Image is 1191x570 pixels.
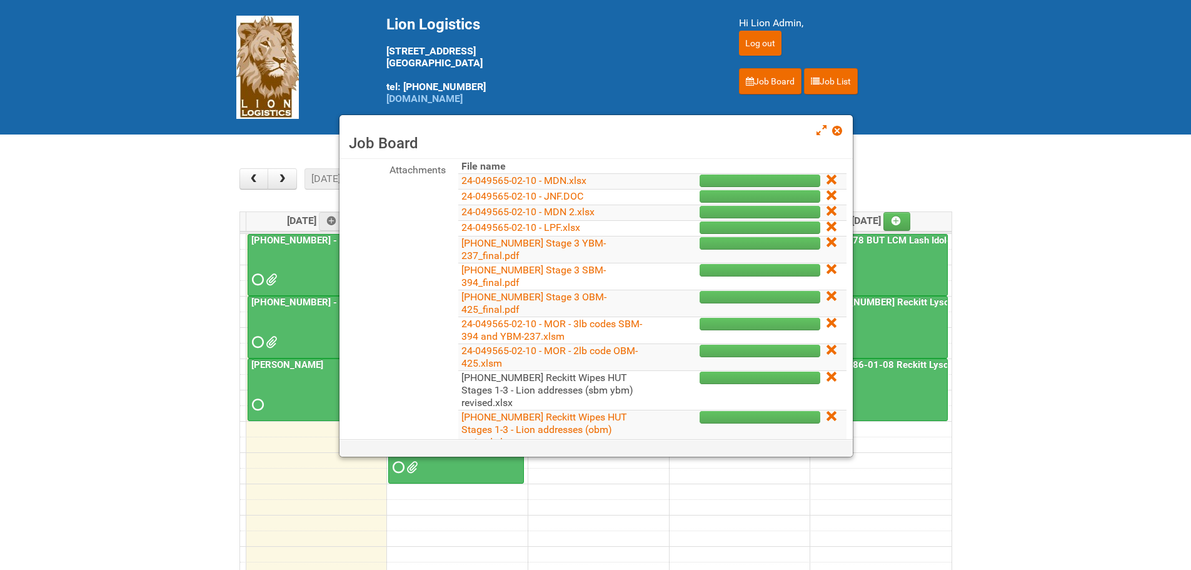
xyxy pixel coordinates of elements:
a: Job Board [739,68,802,94]
a: 25-011286-01-08 Reckitt Lysol Laundry Scented [813,359,1025,370]
a: [PHONE_NUMBER] Reckitt Wipes HUT Stages 1-3 - Lion addresses (obm) revised.xlsx [461,411,627,448]
span: [DATE] [852,215,911,226]
a: 24-049565-02-10 - LPF.xlsx [461,221,580,233]
th: File name [458,160,650,174]
a: 24-049565-02-10 - MDN.xlsx [461,175,586,186]
a: [PHONE_NUMBER] - Naked Reformulation Mailing 1 [248,234,383,297]
a: [PHONE_NUMBER] Reckitt Wipes HUT Stages 1-3 - Lion addresses (sbm ybm) revised.xlsx [461,372,633,409]
span: Requested [252,275,261,284]
a: [PHONE_NUMBER] Reckitt Lysol Wipes Stage 4 - labeling day [812,296,948,359]
a: 25-011286-01-08 Reckitt Lysol Laundry Scented [812,359,948,421]
span: GROUP 1003.jpg GROUP 1003 (2).jpg GROUP 1003 (3).jpg GROUP 1003 (4).jpg GROUP 1003 (5).jpg GROUP ... [266,338,274,347]
label: Attachments [346,160,446,178]
span: Requested [393,463,401,472]
a: 24-049565-02-10 - MDN 2.xlsx [461,206,595,218]
a: [PHONE_NUMBER] - Naked Reformulation Mailing 1 [249,235,472,246]
a: [PHONE_NUMBER] - Naked Reformulation Mailing 1 PHOTOS [249,297,511,308]
div: [STREET_ADDRESS] [GEOGRAPHIC_DATA] tel: [PHONE_NUMBER] [386,16,708,104]
span: Requested [252,400,261,409]
a: [PHONE_NUMBER] - Naked Reformulation Mailing 1 PHOTOS [248,296,383,359]
a: [PHONE_NUMBER] Stage 3 YBM-237_final.pdf [461,237,606,262]
span: Lion25-055556-01_LABELS_03Oct25.xlsx MOR - 25-055556-01.xlsm G147.png G258.png G369.png M147.png ... [266,275,274,284]
div: Hi Lion Admin, [739,16,955,31]
a: [PHONE_NUMBER] Stage 3 SBM-394_final.pdf [461,264,606,288]
a: 25-058978 BUT LCM Lash Idole US / Retest [812,234,948,297]
span: Lion Logistics [386,16,480,33]
a: 24-049565-02-10 - JNF.DOC [461,190,583,202]
img: Lion Logistics [236,16,299,119]
a: 24-049565-02-10 - MOR - 3lb codes SBM-394 and YBM-237.xlsm [461,318,642,342]
a: Job List [804,68,858,94]
a: [PHONE_NUMBER] Stage 3 OBM-425_final.pdf [461,291,606,315]
a: 25-058978 BUT LCM Lash Idole US / Retest [813,235,1005,246]
a: Lion Logistics [236,61,299,73]
a: Add an event [883,212,911,231]
a: Add an event [319,212,346,231]
span: GROUP 1001 (BACK).jpg GROUP 1001.jpg [406,463,415,472]
button: [DATE] [304,168,347,190]
h3: Job Board [349,134,843,153]
input: Log out [739,31,781,56]
span: [DATE] [287,215,346,226]
a: [DOMAIN_NAME] [386,93,463,104]
a: [PERSON_NAME] [249,359,326,370]
a: [PHONE_NUMBER] Reckitt Lysol Wipes Stage 4 - labeling day [813,297,1077,308]
a: [PERSON_NAME] [248,359,383,421]
span: Requested [252,338,261,347]
a: 24-049565-02-10 - MOR - 2lb code OBM-425.xlsm [461,345,638,369]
